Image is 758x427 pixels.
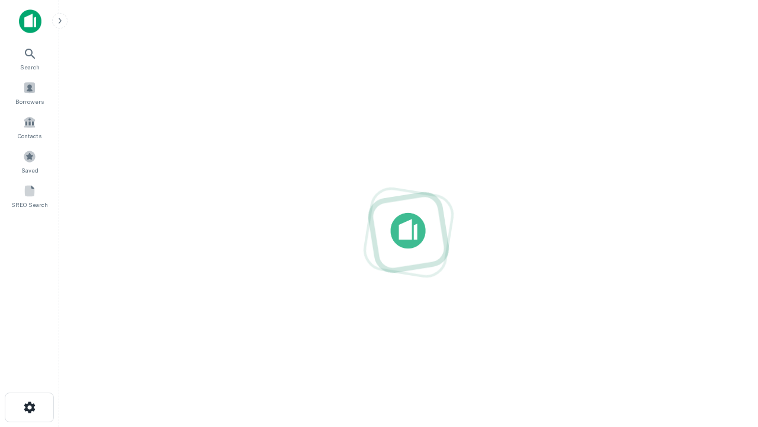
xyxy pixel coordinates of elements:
[20,62,40,72] span: Search
[21,165,38,175] span: Saved
[18,131,41,141] span: Contacts
[699,294,758,351] iframe: Chat Widget
[4,145,56,177] a: Saved
[4,111,56,143] a: Contacts
[11,200,48,209] span: SREO Search
[19,9,41,33] img: capitalize-icon.png
[4,180,56,212] a: SREO Search
[4,77,56,109] a: Borrowers
[4,42,56,74] a: Search
[15,97,44,106] span: Borrowers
